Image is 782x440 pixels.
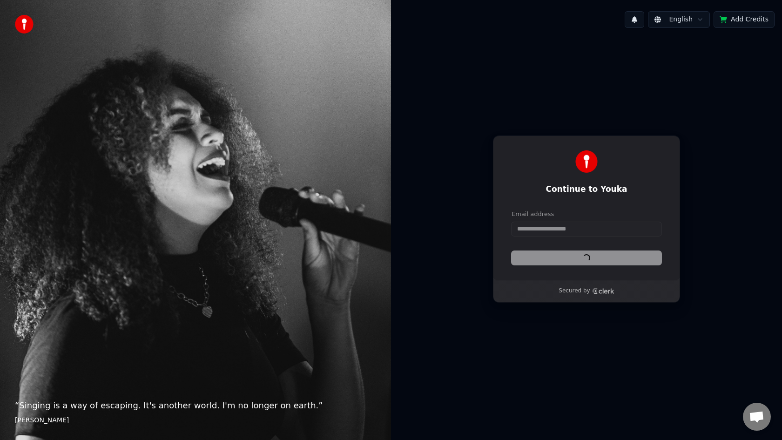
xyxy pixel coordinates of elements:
img: youka [15,15,34,34]
p: Secured by [559,287,590,295]
a: Clerk logo [592,288,614,294]
footer: [PERSON_NAME] [15,416,376,425]
a: Open chat [743,403,771,431]
p: “ Singing is a way of escaping. It's another world. I'm no longer on earth. ” [15,399,376,412]
h1: Continue to Youka [512,184,661,195]
img: Youka [575,150,598,173]
button: Add Credits [714,11,775,28]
